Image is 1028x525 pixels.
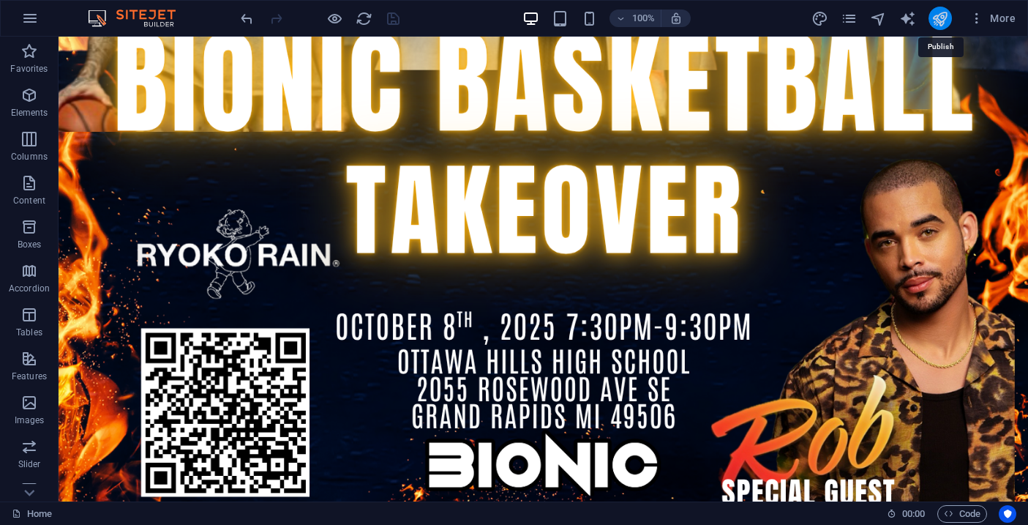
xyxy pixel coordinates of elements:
[238,10,255,27] button: undo
[16,327,42,338] p: Tables
[13,195,45,206] p: Content
[912,508,915,519] span: :
[887,505,926,523] h6: Session time
[899,10,916,27] i: AI Writer
[84,10,194,27] img: Editor Logo
[870,10,887,27] i: Navigator
[811,10,828,27] i: Design (Ctrl+Alt+Y)
[669,12,683,25] i: On resize automatically adjust zoom level to fit chosen device.
[841,10,858,27] i: Pages (Ctrl+Alt+S)
[12,371,47,382] p: Features
[999,505,1016,523] button: Usercentrics
[870,10,888,27] button: navigator
[9,283,50,294] p: Accordion
[18,458,41,470] p: Slider
[944,505,980,523] span: Code
[10,63,48,75] p: Favorites
[969,11,1016,26] span: More
[902,505,925,523] span: 00 00
[326,10,343,27] button: Click here to leave preview mode and continue editing
[15,414,45,426] p: Images
[18,239,42,250] p: Boxes
[811,10,829,27] button: design
[899,10,917,27] button: text_generator
[928,7,952,30] button: publish
[11,107,48,119] p: Elements
[12,505,52,523] a: Click to cancel selection. Double-click to open Pages
[964,7,1021,30] button: More
[355,10,372,27] button: reload
[239,10,255,27] i: Undo: Change image (Ctrl+Z)
[841,10,858,27] button: pages
[11,151,48,163] p: Columns
[356,10,372,27] i: Reload page
[631,10,655,27] h6: 100%
[609,10,661,27] button: 100%
[937,505,987,523] button: Code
